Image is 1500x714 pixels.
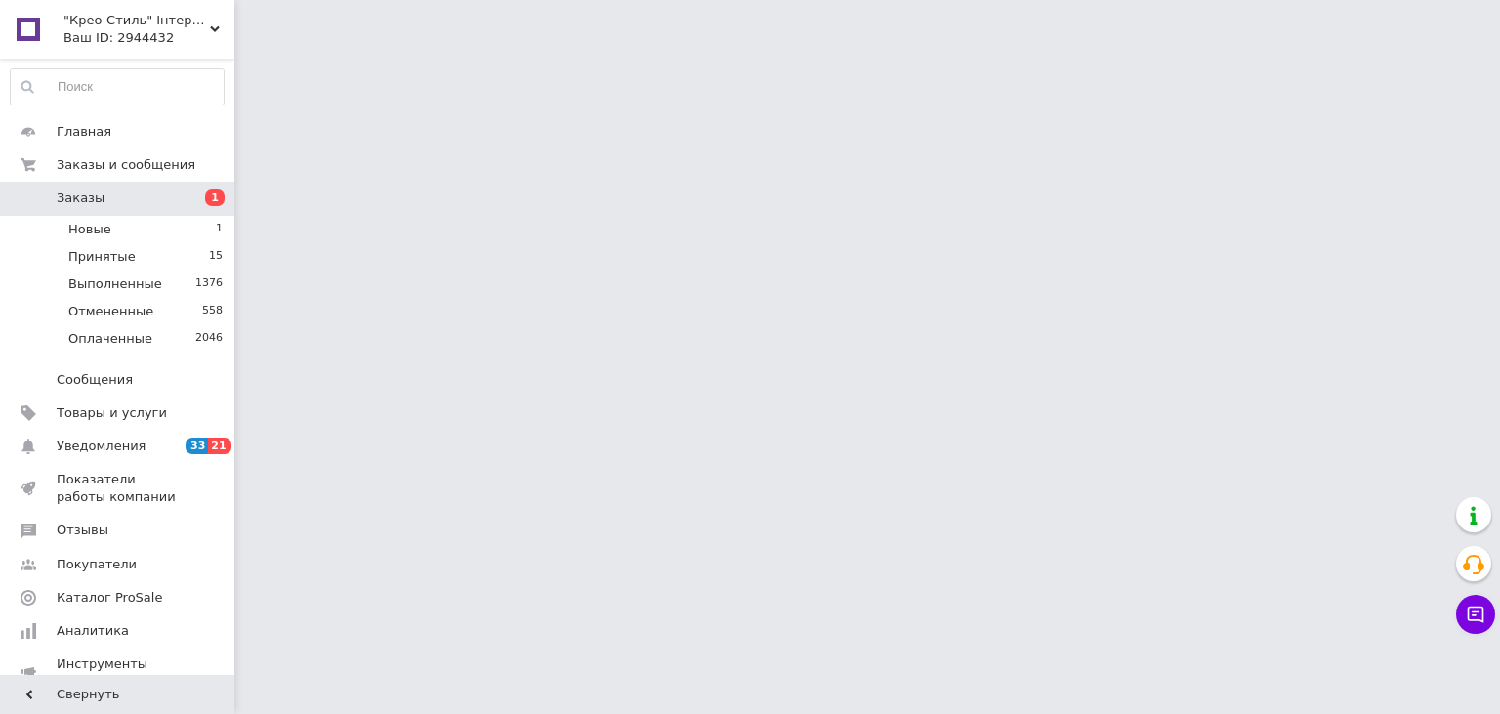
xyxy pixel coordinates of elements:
[68,330,152,348] span: Оплаченные
[208,438,230,454] span: 21
[205,189,225,206] span: 1
[68,303,153,320] span: Отмененные
[57,156,195,174] span: Заказы и сообщения
[57,471,181,506] span: Показатели работы компании
[195,275,223,293] span: 1376
[57,404,167,422] span: Товары и услуги
[57,438,146,455] span: Уведомления
[57,622,129,640] span: Аналитика
[57,589,162,607] span: Каталог ProSale
[57,556,137,573] span: Покупатели
[209,248,223,266] span: 15
[63,12,210,29] span: "Крео-Стиль" Інтернет-магазин опалювального,економно-кліматичного обладнання та послуг
[195,330,223,348] span: 2046
[202,303,223,320] span: 558
[57,655,181,691] span: Инструменты вебмастера и SEO
[68,248,136,266] span: Принятые
[57,371,133,389] span: Сообщения
[68,221,111,238] span: Новые
[63,29,234,47] div: Ваш ID: 2944432
[11,69,224,105] input: Поиск
[1456,595,1495,634] button: Чат с покупателем
[57,123,111,141] span: Главная
[216,221,223,238] span: 1
[57,189,104,207] span: Заказы
[68,275,162,293] span: Выполненные
[186,438,208,454] span: 33
[57,522,108,539] span: Отзывы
